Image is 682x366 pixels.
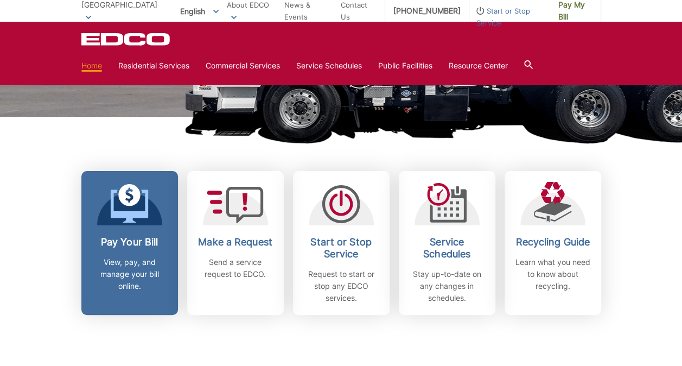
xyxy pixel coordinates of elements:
span: English [172,2,227,20]
p: View, pay, and manage your bill online. [90,256,170,292]
h2: Recycling Guide [513,236,593,248]
a: EDCD logo. Return to the homepage. [81,33,171,46]
h2: Service Schedules [407,236,487,260]
p: Stay up-to-date on any changes in schedules. [407,268,487,304]
h2: Make a Request [195,236,276,248]
a: Pay Your Bill View, pay, and manage your bill online. [81,171,178,315]
h2: Pay Your Bill [90,236,170,248]
p: Learn what you need to know about recycling. [513,256,593,292]
a: Residential Services [118,60,189,72]
p: Send a service request to EDCO. [195,256,276,280]
a: Public Facilities [378,60,432,72]
a: Resource Center [449,60,508,72]
a: Service Schedules [296,60,362,72]
p: Request to start or stop any EDCO services. [301,268,381,304]
h2: Start or Stop Service [301,236,381,260]
a: Make a Request Send a service request to EDCO. [187,171,284,315]
a: Home [81,60,102,72]
a: Service Schedules Stay up-to-date on any changes in schedules. [399,171,495,315]
a: Commercial Services [206,60,280,72]
a: Recycling Guide Learn what you need to know about recycling. [505,171,601,315]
